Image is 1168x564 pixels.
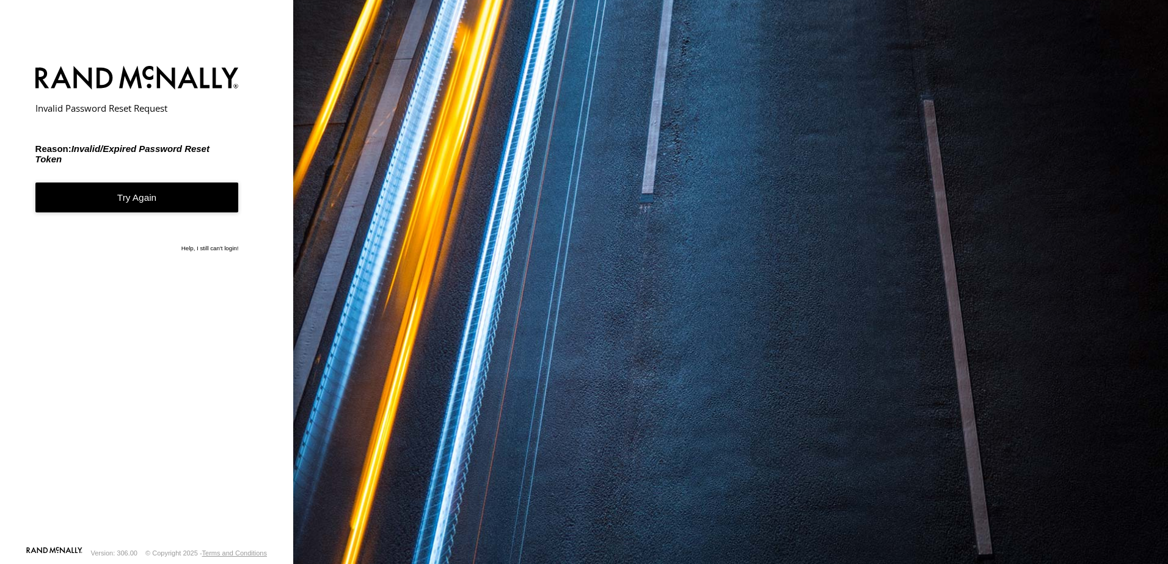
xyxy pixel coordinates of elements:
[145,549,267,557] div: © Copyright 2025 -
[202,549,267,557] a: Terms and Conditions
[35,143,210,164] em: Invalid/Expired Password Reset Token
[91,549,137,557] div: Version: 306.00
[26,547,82,559] a: Visit our Website
[35,63,239,95] img: Rand McNally
[181,245,239,254] a: Help, I still can't login!
[35,143,239,164] h3: Reason:
[35,102,239,114] h2: Invalid Password Reset Request
[35,183,239,212] a: Try Again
